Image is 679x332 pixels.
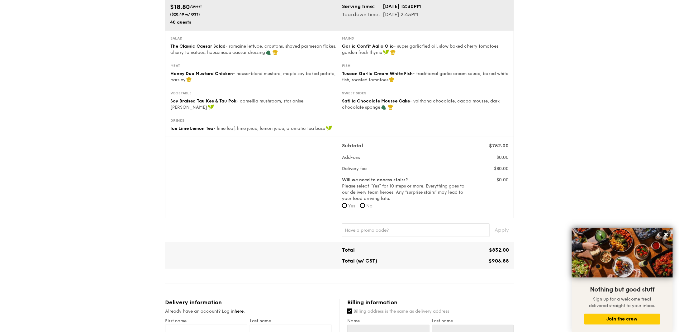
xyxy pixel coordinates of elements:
div: 40 guests [170,19,337,26]
img: icon-chef-hat.a58ddaea.svg [390,50,396,55]
span: Delivery information [165,299,222,306]
span: Garlic Confit Aglio Olio [342,44,394,49]
input: No [360,203,365,208]
img: icon-chef-hat.a58ddaea.svg [389,77,395,83]
img: icon-chef-hat.a58ddaea.svg [273,50,278,55]
button: Close [661,230,671,240]
td: [DATE] 12:30PM [382,2,421,11]
div: Meat [170,63,337,68]
div: Drinks [170,118,337,123]
span: - lime leaf, lime juice, lemon juice, aromatic tea base [213,126,325,131]
span: - house-blend mustard, maple soy baked potato, parsley [170,71,336,83]
span: $832.00 [489,247,509,253]
img: icon-vegetarian.fe4039eb.svg [381,104,387,110]
span: /guest [190,4,202,8]
span: Ice Lime Lemon Tea [170,126,213,131]
span: The Classic Caesar Salad [170,44,226,49]
span: $906.88 [489,258,509,264]
span: Total [342,247,355,253]
button: Join the crew [584,314,660,325]
a: here [235,309,244,314]
div: Salad [170,36,337,41]
img: icon-vegan.f8ff3823.svg [326,126,332,131]
div: Fish [342,63,509,68]
label: Last name [432,318,514,324]
span: Total (w/ GST) [342,258,377,264]
input: Have a promo code? [342,223,490,237]
td: [DATE] 2:45PM [382,11,421,19]
td: Teardown time: [342,11,382,19]
span: Billing information [347,299,397,306]
span: - camellia mushroom, star anise, [PERSON_NAME] [170,98,305,110]
span: ⁠Soy Braised Tau Kee & Tau Pok [170,98,236,104]
b: Will we need to access stairs? [342,177,408,183]
label: First name [165,318,247,324]
span: $80.00 [494,166,509,171]
label: Please select “Yes” for 10 steps or more. Everything goes to our delivery team heroes. Any “surpr... [342,177,466,202]
span: Satilia Chocolate Mousse Cake [342,98,410,104]
span: No [366,203,373,209]
div: Already have an account? Log in . [165,308,332,315]
div: Mains [342,36,509,41]
img: icon-chef-hat.a58ddaea.svg [388,104,393,110]
span: - valrhona chocolate, cacao mousse, dark chocolate sponge [342,98,500,110]
span: Honey Duo Mustard Chicken [170,71,233,76]
span: - romaine lettuce, croutons, shaved parmesan flakes, cherry tomatoes, housemade caesar dressing [170,44,336,55]
label: Name [347,318,430,324]
span: Yes [348,203,355,209]
span: - traditional garlic cream sauce, baked white fish, roasted tomatoes [342,71,508,83]
input: Billing address is the same as delivery address [347,309,352,314]
input: Yes [342,203,347,208]
img: icon-vegan.f8ff3823.svg [383,50,389,55]
span: $0.00 [496,155,509,160]
span: Billing address is the same as delivery address [354,309,449,314]
span: ($20.49 w/ GST) [170,12,200,17]
img: icon-chef-hat.a58ddaea.svg [186,77,192,83]
label: Last name [250,318,332,324]
span: Apply [495,223,509,237]
span: Delivery fee [342,166,367,171]
span: Nothing but good stuff [590,286,655,293]
div: Sweet sides [342,91,509,96]
span: $0.00 [496,177,509,183]
img: icon-vegan.f8ff3823.svg [208,104,214,110]
span: $752.00 [489,143,509,149]
span: - super garlicfied oil, slow baked cherry tomatoes, garden fresh thyme [342,44,500,55]
img: DSC07876-Edit02-Large.jpeg [572,228,673,277]
span: Tuscan Garlic Cream White Fish [342,71,413,76]
span: Add-ons [342,155,360,160]
img: icon-vegetarian.fe4039eb.svg [266,50,271,55]
td: Serving time: [342,2,382,11]
div: Vegetable [170,91,337,96]
span: Subtotal [342,143,363,149]
span: Sign up for a welcome treat delivered straight to your inbox. [589,296,656,308]
span: $18.80 [170,3,190,11]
